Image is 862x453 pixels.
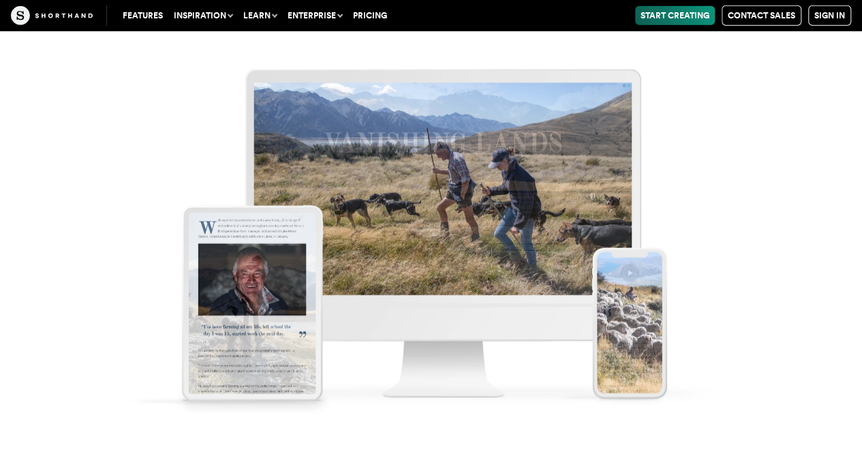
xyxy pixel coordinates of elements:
button: Learn [238,6,282,25]
a: Features [117,6,168,25]
button: Inspiration [168,6,238,25]
a: Pricing [348,6,392,25]
a: Sign in [808,5,851,26]
a: Start Creating [635,6,715,25]
button: Enterprise [282,6,348,25]
a: Contact Sales [722,5,801,26]
img: The Craft [11,6,93,25]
